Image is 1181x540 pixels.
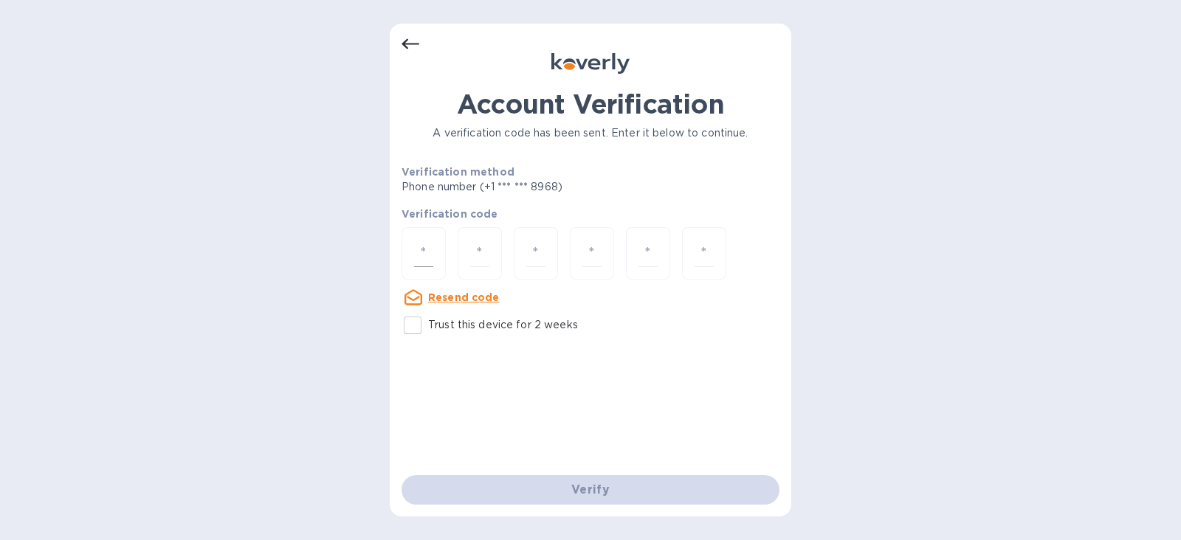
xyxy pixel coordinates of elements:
u: Resend code [428,291,500,303]
b: Verification method [402,166,514,178]
p: Phone number (+1 *** *** 8968) [402,179,675,195]
p: Trust this device for 2 weeks [428,317,578,333]
p: Verification code [402,207,779,221]
p: A verification code has been sent. Enter it below to continue. [402,125,779,141]
h1: Account Verification [402,89,779,120]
